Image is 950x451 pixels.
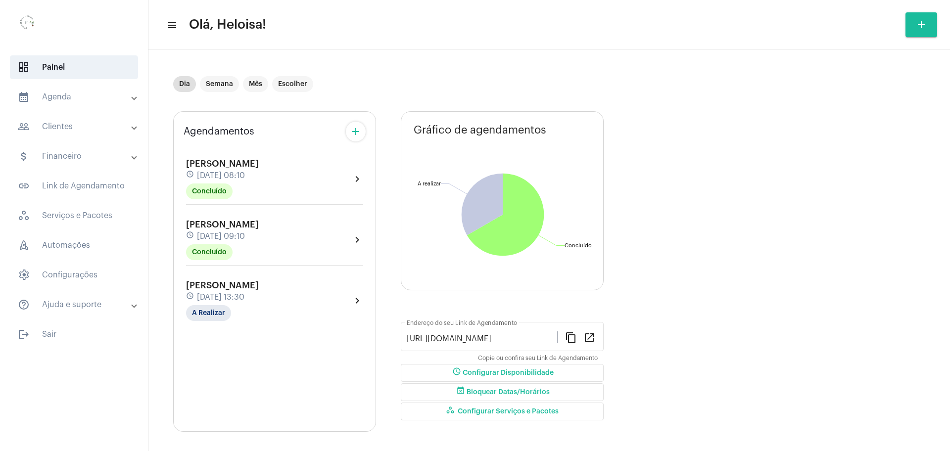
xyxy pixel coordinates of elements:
[173,76,196,92] mat-chip: Dia
[401,364,604,382] button: Configurar Disponibilidade
[186,159,259,168] span: [PERSON_NAME]
[197,232,245,241] span: [DATE] 09:10
[351,234,363,246] mat-icon: chevron_right
[18,269,30,281] span: sidenav icon
[18,61,30,73] span: sidenav icon
[18,121,132,133] mat-panel-title: Clientes
[6,115,148,138] mat-expansion-panel-header: sidenav iconClientes
[10,322,138,346] span: Sair
[18,150,132,162] mat-panel-title: Financeiro
[272,76,313,92] mat-chip: Escolher
[189,17,266,33] span: Olá, Heloisa!
[186,292,195,303] mat-icon: schedule
[351,295,363,307] mat-icon: chevron_right
[446,406,458,417] mat-icon: workspaces_outlined
[184,126,254,137] span: Agendamentos
[565,331,577,343] mat-icon: content_copy
[350,126,362,137] mat-icon: add
[200,76,239,92] mat-chip: Semana
[18,299,132,311] mat-panel-title: Ajuda e suporte
[6,144,148,168] mat-expansion-panel-header: sidenav iconFinanceiro
[186,244,233,260] mat-chip: Concluído
[583,331,595,343] mat-icon: open_in_new
[186,231,195,242] mat-icon: schedule
[186,170,195,181] mat-icon: schedule
[455,389,550,396] span: Bloquear Datas/Horários
[10,55,138,79] span: Painel
[197,293,244,302] span: [DATE] 13:30
[18,150,30,162] mat-icon: sidenav icon
[6,293,148,316] mat-expansion-panel-header: sidenav iconAjuda e suporte
[186,220,259,229] span: [PERSON_NAME]
[8,5,47,45] img: 0d939d3e-dcd2-0964-4adc-7f8e0d1a206f.png
[414,124,546,136] span: Gráfico de agendamentos
[18,121,30,133] mat-icon: sidenav icon
[186,281,259,290] span: [PERSON_NAME]
[18,91,30,103] mat-icon: sidenav icon
[197,171,245,180] span: [DATE] 08:10
[407,334,557,343] input: Link
[18,239,30,251] span: sidenav icon
[166,19,176,31] mat-icon: sidenav icon
[6,85,148,109] mat-expansion-panel-header: sidenav iconAgenda
[18,91,132,103] mat-panel-title: Agenda
[10,204,138,227] span: Serviços e Pacotes
[418,181,441,186] text: A realizar
[478,355,598,362] mat-hint: Copie ou confira seu Link de Agendamento
[351,173,363,185] mat-icon: chevron_right
[243,76,268,92] mat-chip: Mês
[10,174,138,198] span: Link de Agendamento
[18,180,30,192] mat-icon: sidenav icon
[186,183,233,199] mat-chip: Concluído
[455,386,467,398] mat-icon: event_busy
[451,369,554,376] span: Configurar Disponibilidade
[10,233,138,257] span: Automações
[915,19,927,31] mat-icon: add
[451,367,463,379] mat-icon: schedule
[401,403,604,420] button: Configurar Serviços e Pacotes
[10,263,138,287] span: Configurações
[18,299,30,311] mat-icon: sidenav icon
[446,408,559,415] span: Configurar Serviços e Pacotes
[186,305,231,321] mat-chip: A Realizar
[565,243,592,248] text: Concluído
[401,383,604,401] button: Bloquear Datas/Horários
[18,210,30,222] span: sidenav icon
[18,328,30,340] mat-icon: sidenav icon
